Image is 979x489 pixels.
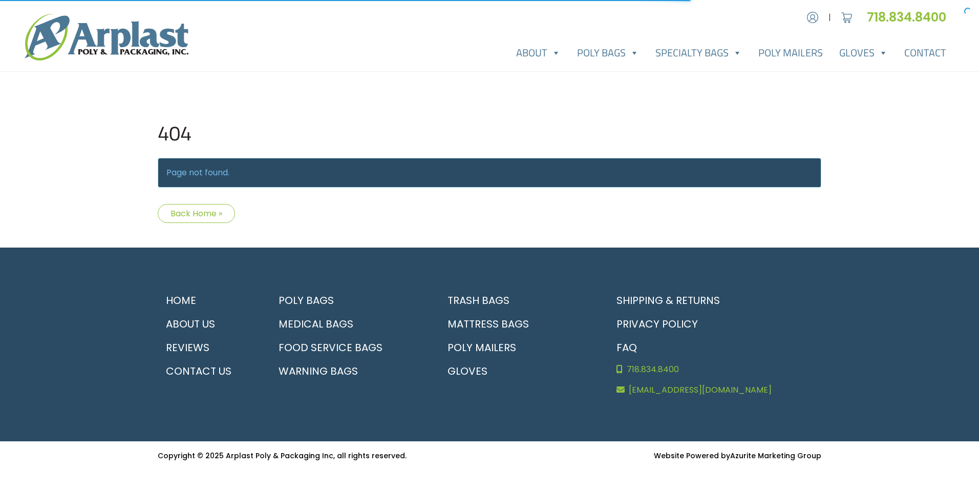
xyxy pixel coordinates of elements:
a: Reviews [158,336,258,359]
a: Poly Mailers [439,336,596,359]
a: Contact Us [158,359,258,383]
a: About [508,43,569,63]
a: Poly Mailers [750,43,831,63]
a: Azurite Marketing Group [730,451,821,461]
img: logo [25,14,188,60]
a: FAQ [608,336,821,359]
a: Specialty Bags [647,43,750,63]
span: | [828,11,831,24]
a: Back Home » [158,204,235,223]
small: Copyright © 2025 Arplast Poly & Packaging Inc, all rights reserved. [158,451,407,461]
a: Trash Bags [439,289,596,312]
a: Privacy Policy [608,312,821,336]
a: 718.834.8400 [608,359,821,380]
a: Poly Bags [270,289,427,312]
a: Shipping & Returns [608,289,821,312]
p: Page not found. [158,158,821,188]
h1: 404 [158,121,821,146]
a: Home [158,289,258,312]
a: 718.834.8400 [867,9,954,26]
small: Website Powered by [654,451,821,461]
a: Warning Bags [270,359,427,383]
a: [EMAIL_ADDRESS][DOMAIN_NAME] [608,380,821,400]
a: Mattress Bags [439,312,596,336]
a: Gloves [439,359,596,383]
a: Food Service Bags [270,336,427,359]
a: Poly Bags [569,43,647,63]
a: Gloves [831,43,896,63]
a: About Us [158,312,258,336]
a: Medical Bags [270,312,427,336]
a: Contact [896,43,954,63]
